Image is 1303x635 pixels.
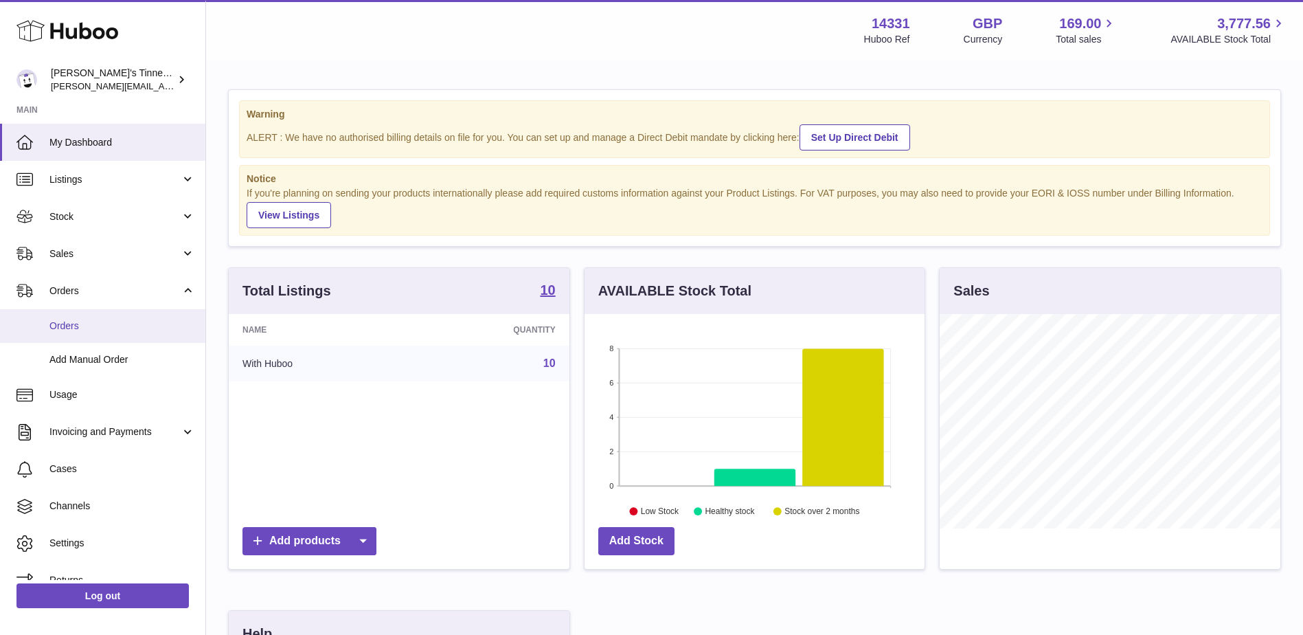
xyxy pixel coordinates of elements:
a: 10 [543,357,556,369]
span: 169.00 [1059,14,1101,33]
span: 3,777.56 [1217,14,1271,33]
text: 0 [609,482,613,490]
span: Settings [49,537,195,550]
span: Returns [49,574,195,587]
h3: Total Listings [242,282,331,300]
span: Listings [49,173,181,186]
span: Usage [49,388,195,401]
span: Cases [49,463,195,476]
span: Orders [49,285,181,298]
a: 169.00 Total sales [1056,14,1117,46]
span: [PERSON_NAME][EMAIL_ADDRESS][PERSON_NAME][DOMAIN_NAME] [51,80,349,91]
text: 8 [609,344,613,353]
span: Orders [49,320,195,333]
strong: 14331 [872,14,910,33]
text: 4 [609,413,613,421]
strong: GBP [973,14,1002,33]
div: ALERT : We have no authorised billing details on file for you. You can set up and manage a Direct... [247,122,1262,151]
text: Stock over 2 months [784,507,859,517]
div: Huboo Ref [864,33,910,46]
span: Total sales [1056,33,1117,46]
text: Low Stock [641,507,679,517]
div: If you're planning on sending your products internationally please add required customs informati... [247,187,1262,228]
a: 3,777.56 AVAILABLE Stock Total [1170,14,1287,46]
span: My Dashboard [49,136,195,149]
h3: Sales [953,282,989,300]
span: Channels [49,500,195,513]
th: Quantity [408,314,569,346]
text: 6 [609,379,613,387]
img: peter.colbert@hubbo.com [16,69,37,90]
a: View Listings [247,202,331,228]
a: Log out [16,583,189,608]
strong: 10 [540,283,555,297]
td: With Huboo [229,346,408,381]
strong: Warning [247,108,1262,121]
th: Name [229,314,408,346]
a: Add products [242,527,376,555]
div: Currency [964,33,1003,46]
text: Healthy stock [705,507,755,517]
a: Add Stock [598,527,675,555]
strong: Notice [247,172,1262,186]
text: 2 [609,447,613,456]
span: Stock [49,210,181,223]
span: Sales [49,247,181,260]
a: Set Up Direct Debit [800,124,910,151]
span: Add Manual Order [49,353,195,366]
div: [PERSON_NAME]'s Tinned Fish Ltd [51,67,174,93]
h3: AVAILABLE Stock Total [598,282,751,300]
a: 10 [540,283,555,300]
span: Invoicing and Payments [49,425,181,438]
span: AVAILABLE Stock Total [1170,33,1287,46]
